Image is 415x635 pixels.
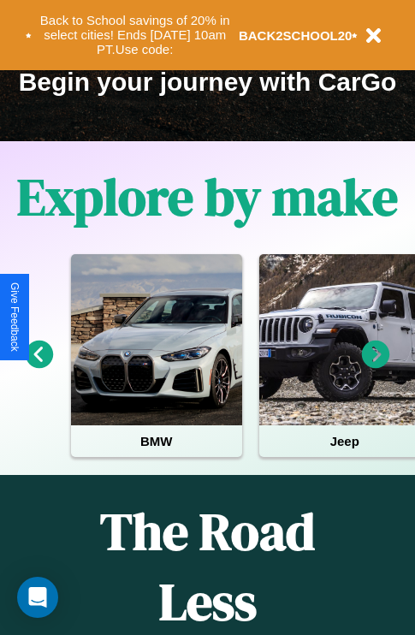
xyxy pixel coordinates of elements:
div: Open Intercom Messenger [17,577,58,618]
div: Give Feedback [9,282,21,352]
h1: Explore by make [17,162,398,232]
h4: BMW [71,425,242,457]
b: BACK2SCHOOL20 [239,28,353,43]
button: Back to School savings of 20% in select cities! Ends [DATE] 10am PT.Use code: [32,9,239,62]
